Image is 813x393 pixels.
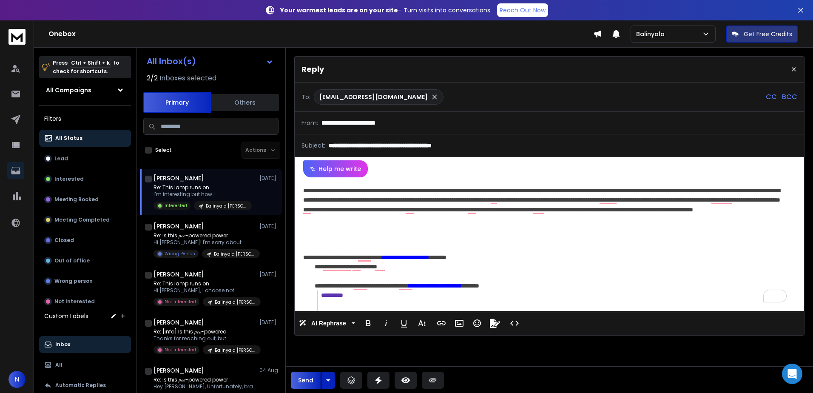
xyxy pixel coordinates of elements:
[46,86,91,94] h1: All Campaigns
[54,216,110,223] p: Meeting Completed
[259,367,279,374] p: 04 Aug
[39,191,131,208] button: Meeting Booked
[211,93,279,112] button: Others
[487,315,503,332] button: Signature
[154,376,256,383] p: Re: Is this 𝑝𝑒𝑒-powered power
[39,356,131,373] button: All
[55,341,70,348] p: Inbox
[39,171,131,188] button: Interested
[39,113,131,125] h3: Filters
[154,328,256,335] p: Re: [info] Is this 𝑝𝑒𝑒-powered
[165,202,187,209] p: Interested
[39,211,131,228] button: Meeting Completed
[55,382,106,389] p: Automatic Replies
[295,177,802,311] div: To enrich screen reader interactions, please activate Accessibility in Grammarly extension settings
[54,257,90,264] p: Out of office
[154,184,252,191] p: Re: This lamp runs on
[154,270,204,279] h1: [PERSON_NAME]
[9,371,26,388] button: N
[147,57,196,65] h1: All Inbox(s)
[215,299,256,305] p: Balinyala [PERSON_NAME]
[433,315,449,332] button: Insert Link (Ctrl+K)
[39,252,131,269] button: Out of office
[782,92,797,102] p: BCC
[744,30,792,38] p: Get Free Credits
[155,147,172,154] label: Select
[44,312,88,320] h3: Custom Labels
[451,315,467,332] button: Insert Image (Ctrl+P)
[396,315,412,332] button: Underline (Ctrl+U)
[165,347,196,353] p: Not Interested
[291,372,321,389] button: Send
[39,336,131,353] button: Inbox
[301,63,324,75] p: Reply
[154,335,256,342] p: Thanks for reaching out, but
[378,315,394,332] button: Italic (Ctrl+I)
[414,315,430,332] button: More Text
[39,293,131,310] button: Not Interested
[140,53,280,70] button: All Inbox(s)
[259,271,279,278] p: [DATE]
[297,315,357,332] button: AI Rephrase
[54,298,95,305] p: Not Interested
[154,174,204,182] h1: [PERSON_NAME]
[55,362,63,368] p: All
[766,92,777,102] p: CC
[39,273,131,290] button: Wrong person
[259,319,279,326] p: [DATE]
[310,320,348,327] span: AI Rephrase
[280,6,490,14] p: – Turn visits into conversations
[54,176,84,182] p: Interested
[39,130,131,147] button: All Status
[301,141,325,150] p: Subject:
[154,280,256,287] p: Re: This lamp runs on
[280,6,398,14] strong: Your warmest leads are on your site
[206,203,247,209] p: Balinyala [PERSON_NAME]
[500,6,546,14] p: Reach Out Now
[53,59,119,76] p: Press to check for shortcuts.
[154,232,256,239] p: Re: Is this 𝑝𝑒𝑒-powered power
[39,150,131,167] button: Lead
[55,135,82,142] p: All Status
[215,347,256,353] p: Balinyala [PERSON_NAME]
[259,175,279,182] p: [DATE]
[39,232,131,249] button: Closed
[154,366,204,375] h1: [PERSON_NAME]
[39,82,131,99] button: All Campaigns
[48,29,593,39] h1: Onebox
[154,222,204,231] h1: [PERSON_NAME]
[154,318,204,327] h1: [PERSON_NAME]
[70,58,111,68] span: Ctrl + Shift + k
[782,364,802,384] div: Open Intercom Messenger
[154,383,256,390] p: Hey [PERSON_NAME], Unfortunately, brand dont
[319,93,428,101] p: [EMAIL_ADDRESS][DOMAIN_NAME]
[154,287,256,294] p: Hi [PERSON_NAME], I choose not
[154,239,256,246] p: Hi [PERSON_NAME]! I'm sorry about
[726,26,798,43] button: Get Free Credits
[54,237,74,244] p: Closed
[303,160,368,177] button: Help me write
[497,3,548,17] a: Reach Out Now
[636,30,668,38] p: Balinyala
[9,29,26,45] img: logo
[54,155,68,162] p: Lead
[54,196,99,203] p: Meeting Booked
[143,92,211,113] button: Primary
[301,93,310,101] p: To:
[165,299,196,305] p: Not Interested
[360,315,376,332] button: Bold (Ctrl+B)
[54,278,93,285] p: Wrong person
[469,315,485,332] button: Emoticons
[154,191,252,198] p: I’m interesting but how I
[214,251,255,257] p: Balinyala [PERSON_NAME]
[159,73,216,83] h3: Inboxes selected
[259,223,279,230] p: [DATE]
[301,119,318,127] p: From:
[506,315,523,332] button: Code View
[147,73,158,83] span: 2 / 2
[165,251,195,257] p: Wrong Person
